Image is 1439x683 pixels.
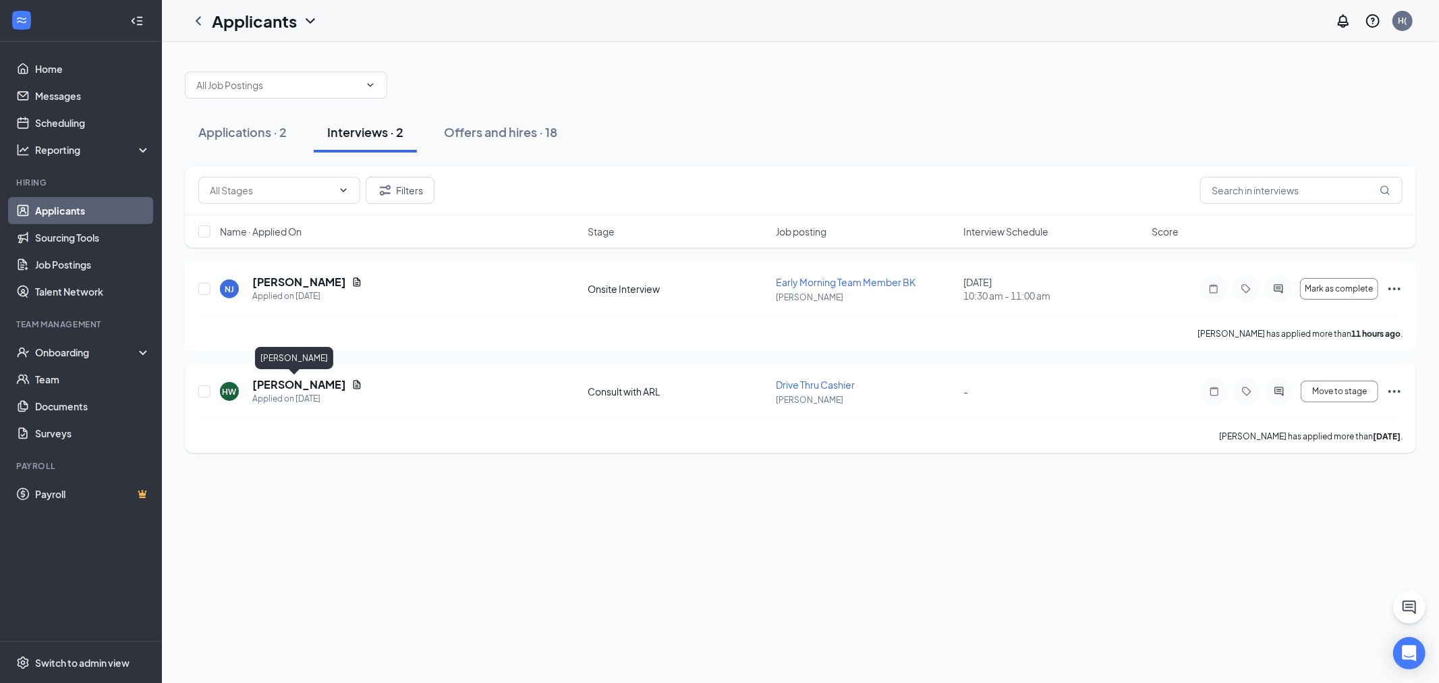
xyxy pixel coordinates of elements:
svg: Filter [377,182,393,198]
div: Offers and hires · 18 [444,124,557,140]
span: - [963,385,968,398]
p: [PERSON_NAME] has applied more than . [1197,328,1403,339]
button: Mark as complete [1300,278,1378,300]
svg: Settings [16,656,30,670]
span: Move to stage [1312,387,1367,396]
a: Surveys [35,420,150,447]
div: Applied on [DATE] [252,392,362,406]
h1: Applicants [212,9,297,32]
svg: ActiveChat [1270,283,1287,294]
span: Drive Thru Cashier [776,379,855,391]
h5: [PERSON_NAME] [252,377,346,392]
p: [PERSON_NAME] [776,292,956,303]
svg: Document [351,277,362,288]
a: Documents [35,393,150,420]
svg: ChatActive [1401,599,1417,616]
svg: Notifications [1335,13,1351,29]
input: All Stages [210,183,333,198]
span: Score [1152,225,1179,238]
span: Early Morning Team Member BK [776,276,915,288]
b: 11 hours ago [1351,329,1401,339]
a: Sourcing Tools [35,224,150,251]
span: Job posting [776,225,826,238]
div: Switch to admin view [35,656,130,670]
div: Reporting [35,143,151,157]
h5: [PERSON_NAME] [252,275,346,290]
svg: Analysis [16,143,30,157]
svg: Ellipses [1386,281,1403,297]
p: [PERSON_NAME] has applied more than . [1219,431,1403,442]
a: Home [35,55,150,82]
span: Name · Applied On [220,225,302,238]
div: NJ [225,283,234,295]
div: Open Intercom Messenger [1393,637,1426,670]
svg: QuestionInfo [1365,13,1381,29]
a: Messages [35,82,150,109]
span: Stage [588,225,615,238]
span: 10:30 am - 11:00 am [963,289,1144,302]
div: Onboarding [35,346,139,359]
input: Search in interviews [1200,177,1403,204]
div: Onsite Interview [588,282,768,296]
svg: ChevronLeft [190,13,206,29]
a: Scheduling [35,109,150,136]
svg: ChevronDown [302,13,318,29]
svg: ChevronDown [365,80,376,90]
svg: UserCheck [16,346,30,359]
div: Applications · 2 [198,124,287,140]
a: Applicants [35,197,150,224]
div: HW [223,386,237,398]
div: Hiring [16,177,148,188]
svg: MagnifyingGlass [1380,185,1390,196]
div: [DATE] [963,275,1144,302]
a: PayrollCrown [35,481,150,508]
svg: ActiveChat [1271,386,1287,397]
span: Interview Schedule [963,225,1048,238]
span: Mark as complete [1305,284,1374,294]
svg: Tag [1238,283,1254,294]
a: Talent Network [35,278,150,305]
div: Applied on [DATE] [252,290,362,303]
svg: Collapse [130,14,144,28]
p: [PERSON_NAME] [776,394,956,406]
button: Move to stage [1301,381,1378,402]
svg: Ellipses [1386,383,1403,400]
div: H( [1399,15,1407,26]
b: [DATE] [1373,431,1401,441]
svg: Document [351,379,362,390]
div: Interviews · 2 [327,124,403,140]
button: ChatActive [1393,591,1426,624]
div: [PERSON_NAME] [255,347,333,369]
a: Job Postings [35,251,150,278]
svg: Tag [1239,386,1255,397]
div: Payroll [16,460,148,472]
a: Team [35,366,150,393]
svg: Note [1206,386,1222,397]
button: Filter Filters [366,177,434,204]
svg: WorkstreamLogo [15,13,28,27]
div: Team Management [16,319,148,330]
svg: Note [1206,283,1222,294]
svg: ChevronDown [338,185,349,196]
div: Consult with ARL [588,385,768,398]
input: All Job Postings [196,78,360,92]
